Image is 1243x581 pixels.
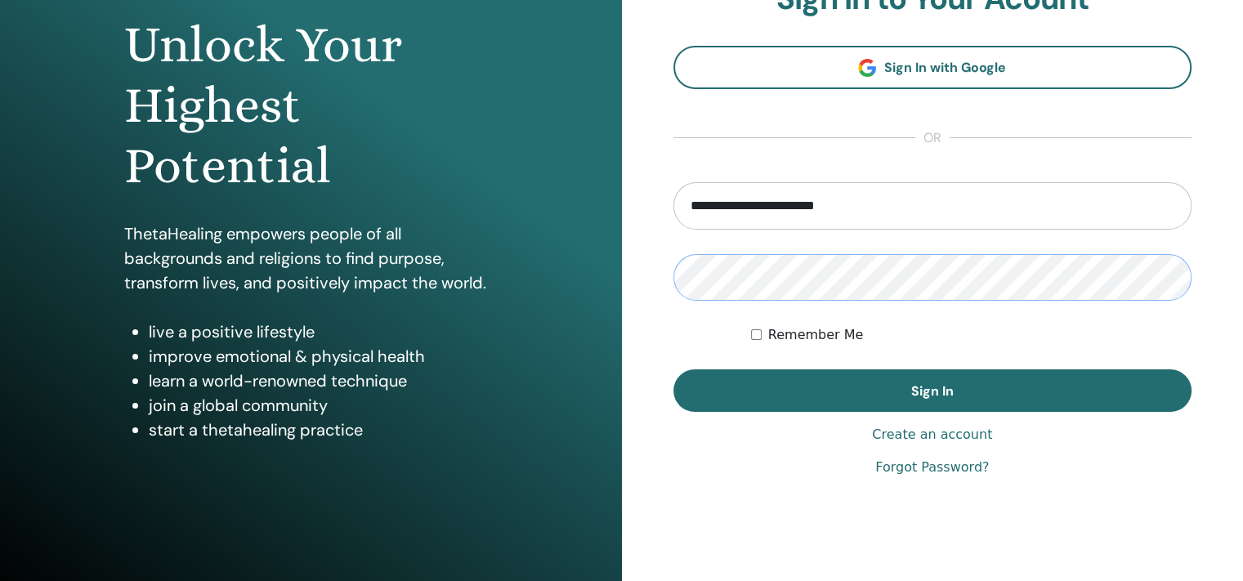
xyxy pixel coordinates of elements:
[884,59,1006,76] span: Sign In with Google
[149,320,498,344] li: live a positive lifestyle
[915,128,950,148] span: or
[911,382,954,400] span: Sign In
[872,425,992,445] a: Create an account
[149,393,498,418] li: join a global community
[673,369,1192,412] button: Sign In
[124,15,498,197] h1: Unlock Your Highest Potential
[768,325,864,345] label: Remember Me
[875,458,989,477] a: Forgot Password?
[124,221,498,295] p: ThetaHealing empowers people of all backgrounds and religions to find purpose, transform lives, a...
[673,46,1192,89] a: Sign In with Google
[149,418,498,442] li: start a thetahealing practice
[149,369,498,393] li: learn a world-renowned technique
[751,325,1192,345] div: Keep me authenticated indefinitely or until I manually logout
[149,344,498,369] li: improve emotional & physical health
